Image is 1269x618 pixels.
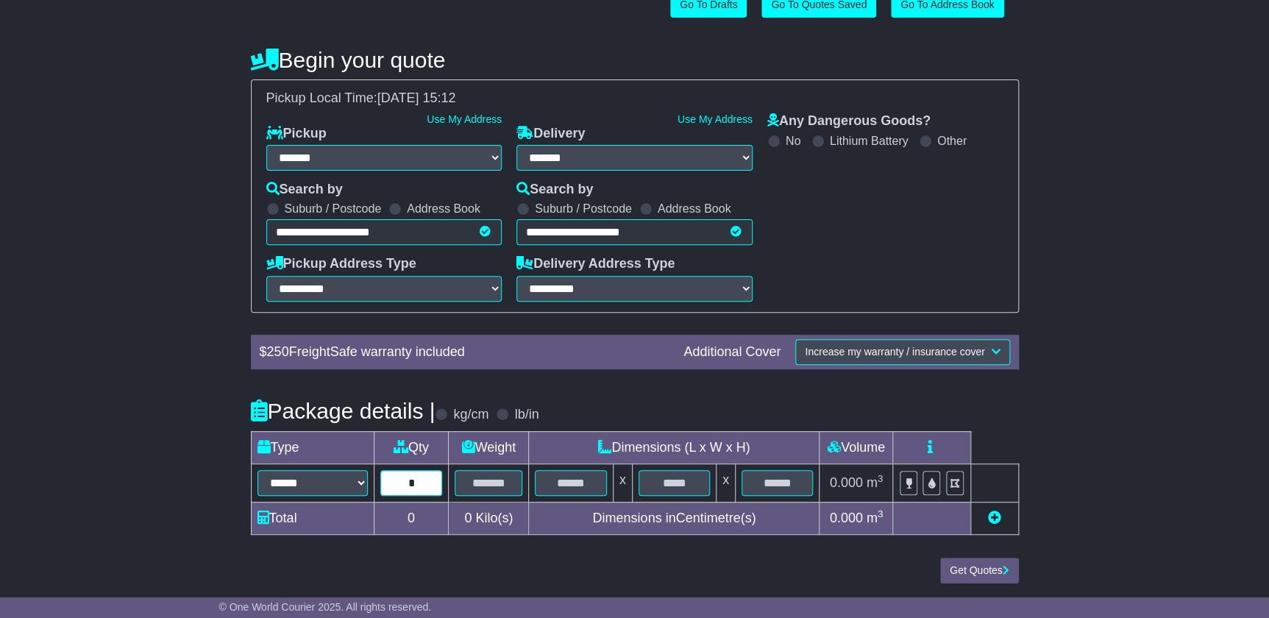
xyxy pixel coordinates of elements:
[516,256,675,272] label: Delivery Address Type
[988,511,1001,525] a: Add new item
[678,113,753,125] a: Use My Address
[514,407,538,423] label: lb/in
[219,601,432,613] span: © One World Courier 2025. All rights reserved.
[830,475,863,490] span: 0.000
[464,511,472,525] span: 0
[867,511,884,525] span: m
[449,431,529,464] td: Weight
[266,182,343,198] label: Search by
[830,134,909,148] label: Lithium Battery
[251,431,374,464] td: Type
[878,473,884,484] sup: 3
[449,502,529,534] td: Kilo(s)
[805,346,984,358] span: Increase my warranty / insurance cover
[516,182,593,198] label: Search by
[377,90,456,105] span: [DATE] 15:12
[374,431,449,464] td: Qty
[878,508,884,519] sup: 3
[453,407,488,423] label: kg/cm
[535,202,632,216] label: Suburb / Postcode
[767,113,931,129] label: Any Dangerous Goods?
[266,126,327,142] label: Pickup
[717,464,736,502] td: x
[516,126,585,142] label: Delivery
[285,202,382,216] label: Suburb / Postcode
[867,475,884,490] span: m
[252,344,677,360] div: $ FreightSafe warranty included
[786,134,800,148] label: No
[529,431,820,464] td: Dimensions (L x W x H)
[427,113,502,125] a: Use My Address
[267,344,289,359] span: 250
[251,399,436,423] h4: Package details |
[795,339,1009,365] button: Increase my warranty / insurance cover
[940,558,1019,583] button: Get Quotes
[251,502,374,534] td: Total
[407,202,480,216] label: Address Book
[259,90,1011,107] div: Pickup Local Time:
[830,511,863,525] span: 0.000
[266,256,416,272] label: Pickup Address Type
[658,202,731,216] label: Address Book
[374,502,449,534] td: 0
[613,464,632,502] td: x
[937,134,967,148] label: Other
[529,502,820,534] td: Dimensions in Centimetre(s)
[251,48,1019,72] h4: Begin your quote
[676,344,788,360] div: Additional Cover
[820,431,893,464] td: Volume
